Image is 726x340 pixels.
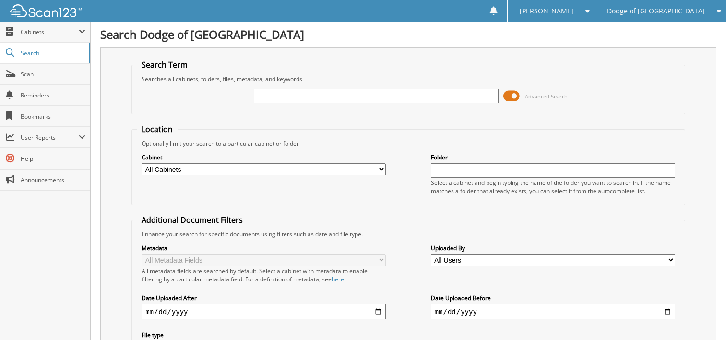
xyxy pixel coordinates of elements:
[21,155,85,163] span: Help
[520,8,573,14] span: [PERSON_NAME]
[21,112,85,121] span: Bookmarks
[525,93,568,100] span: Advanced Search
[21,49,84,57] span: Search
[431,153,675,161] label: Folder
[21,70,85,78] span: Scan
[137,230,680,238] div: Enhance your search for specific documents using filters such as date and file type.
[607,8,705,14] span: Dodge of [GEOGRAPHIC_DATA]
[21,28,79,36] span: Cabinets
[332,275,344,283] a: here
[21,176,85,184] span: Announcements
[142,244,386,252] label: Metadata
[137,139,680,147] div: Optionally limit your search to a particular cabinet or folder
[10,4,82,17] img: scan123-logo-white.svg
[431,304,675,319] input: end
[137,60,192,70] legend: Search Term
[142,304,386,319] input: start
[137,75,680,83] div: Searches all cabinets, folders, files, metadata, and keywords
[21,91,85,99] span: Reminders
[142,294,386,302] label: Date Uploaded After
[431,244,675,252] label: Uploaded By
[142,267,386,283] div: All metadata fields are searched by default. Select a cabinet with metadata to enable filtering b...
[431,294,675,302] label: Date Uploaded Before
[100,26,716,42] h1: Search Dodge of [GEOGRAPHIC_DATA]
[431,179,675,195] div: Select a cabinet and begin typing the name of the folder you want to search in. If the name match...
[142,331,386,339] label: File type
[142,153,386,161] label: Cabinet
[137,124,178,134] legend: Location
[137,215,248,225] legend: Additional Document Filters
[21,134,79,142] span: User Reports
